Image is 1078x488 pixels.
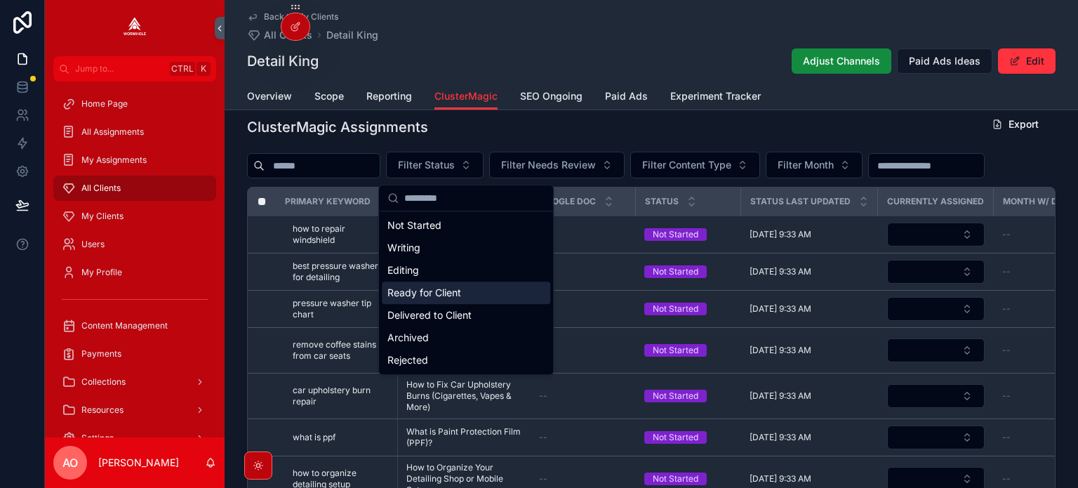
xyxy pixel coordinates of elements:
[539,432,547,443] span: --
[653,303,698,315] div: Not Started
[81,320,168,331] span: Content Management
[81,348,121,360] span: Payments
[750,473,870,484] a: [DATE] 9:33 AM
[98,456,179,470] p: [PERSON_NAME]
[81,433,114,444] span: Settings
[398,158,455,172] span: Filter Status
[53,341,216,367] a: Payments
[1002,345,1011,356] span: --
[366,84,412,112] a: Reporting
[53,369,216,395] a: Collections
[653,265,698,278] div: Not Started
[750,229,811,240] span: [DATE] 9:33 AM
[53,313,216,338] a: Content Management
[539,473,547,484] span: --
[434,89,498,103] span: ClusterMagic
[653,228,698,241] div: Not Started
[489,152,625,178] button: Select Button
[630,152,760,178] button: Select Button
[750,229,870,240] a: [DATE] 9:33 AM
[382,282,550,304] div: Ready for Client
[293,339,389,362] a: remove coffee stains from car seats
[778,158,834,172] span: Filter Month
[285,196,371,207] span: Primary Keyword
[293,298,389,320] a: pressure washer tip chart
[326,28,378,42] a: Detail King
[644,265,733,278] a: Not Started
[81,376,126,388] span: Collections
[539,303,627,315] a: --
[750,432,811,443] span: [DATE] 9:33 AM
[293,432,389,443] a: what is ppf
[653,344,698,357] div: Not Started
[750,345,870,356] a: [DATE] 9:33 AM
[520,89,583,103] span: SEO Ongoing
[62,454,78,471] span: AO
[644,431,733,444] a: Not Started
[124,17,146,39] img: App logo
[644,344,733,357] a: Not Started
[293,261,389,283] a: best pressure washer for detailing
[1002,229,1011,240] span: --
[1002,432,1011,443] span: --
[198,63,209,74] span: K
[53,397,216,423] a: Resources
[803,54,880,68] span: Adjust Channels
[81,126,144,138] span: All Assignments
[670,89,761,103] span: Experiment Tracker
[644,228,733,241] a: Not Started
[53,232,216,257] a: Users
[53,260,216,285] a: My Profile
[293,385,389,407] a: car upholstery burn repair
[540,196,596,207] span: Google Doc
[605,89,648,103] span: Paid Ads
[81,211,124,222] span: My Clients
[247,89,292,103] span: Overview
[653,431,698,444] div: Not Started
[53,119,216,145] a: All Assignments
[293,223,389,246] a: how to repair windshield
[382,259,550,282] div: Editing
[53,176,216,201] a: All Clients
[750,390,811,402] span: [DATE] 9:33 AM
[887,223,985,246] button: Select Button
[539,432,627,443] a: --
[264,11,338,22] span: Back to My Clients
[520,84,583,112] a: SEO Ongoing
[406,426,522,449] a: What is Paint Protection Film (PPF)?
[501,158,596,172] span: Filter Needs Review
[247,84,292,112] a: Overview
[645,196,679,207] span: Status
[539,390,547,402] span: --
[81,267,122,278] span: My Profile
[53,56,216,81] button: Jump to...CtrlK
[53,91,216,117] a: Home Page
[1002,473,1011,484] span: --
[247,28,312,42] a: All Clients
[670,84,761,112] a: Experiment Tracker
[81,154,147,166] span: My Assignments
[642,158,731,172] span: Filter Content Type
[887,260,985,284] button: Select Button
[81,404,124,416] span: Resources
[653,390,698,402] div: Not Started
[247,11,338,22] a: Back to My Clients
[887,196,984,207] span: Currently Assigned
[366,89,412,103] span: Reporting
[406,379,522,413] span: How to Fix Car Upholstery Burns (Cigarettes, Vapes & More)
[293,432,335,443] span: what is ppf
[750,432,870,443] a: [DATE] 9:33 AM
[314,84,344,112] a: Scope
[644,473,733,485] a: Not Started
[886,296,985,322] a: Select Button
[750,390,870,402] a: [DATE] 9:33 AM
[750,303,870,315] a: [DATE] 9:33 AM
[53,426,216,451] a: Settings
